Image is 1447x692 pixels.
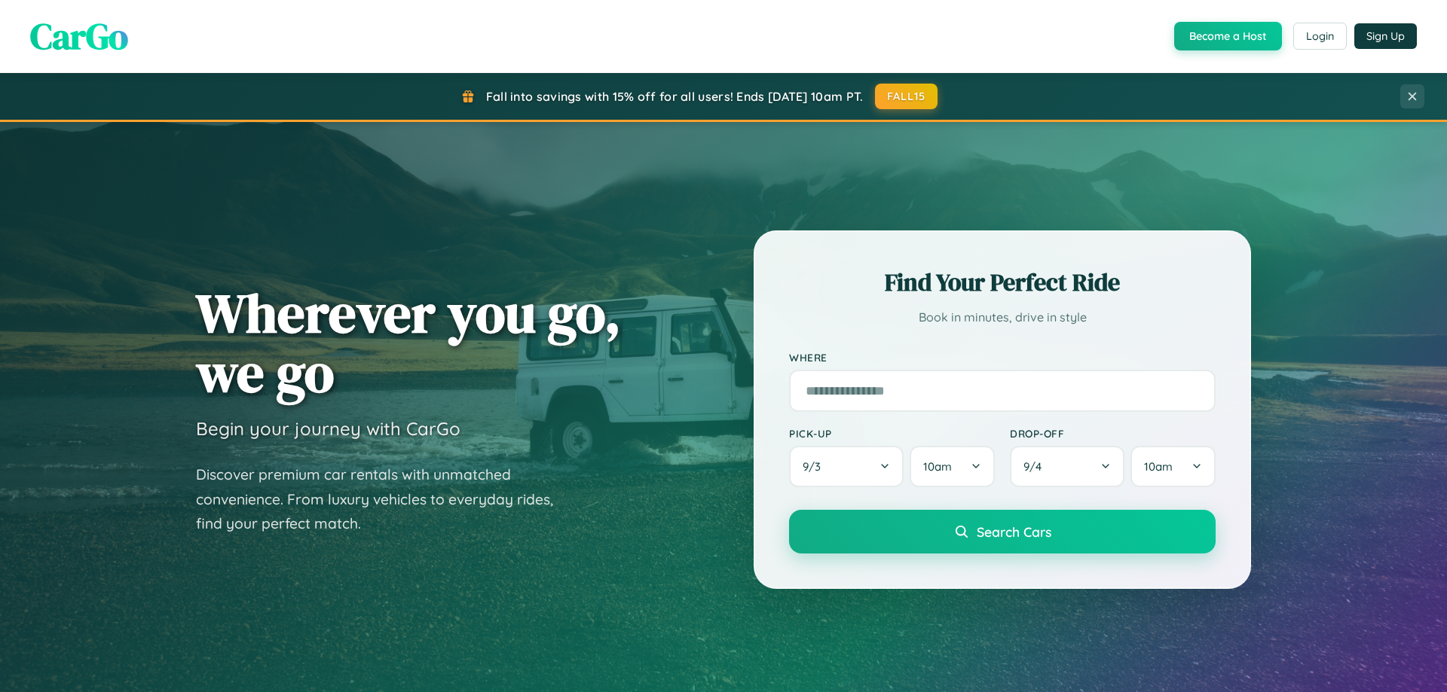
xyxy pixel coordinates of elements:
[1023,459,1049,474] span: 9 / 4
[1130,446,1216,487] button: 10am
[196,462,573,536] p: Discover premium car rentals with unmatched convenience. From luxury vehicles to everyday rides, ...
[789,510,1216,553] button: Search Cars
[910,446,995,487] button: 10am
[789,446,904,487] button: 9/3
[1010,427,1216,440] label: Drop-off
[1144,459,1173,474] span: 10am
[789,306,1216,328] p: Book in minutes, drive in style
[789,351,1216,364] label: Where
[1174,22,1282,50] button: Become a Host
[196,417,460,440] h3: Begin your journey with CarGo
[1354,23,1417,49] button: Sign Up
[30,11,128,61] span: CarGo
[486,89,864,104] span: Fall into savings with 15% off for all users! Ends [DATE] 10am PT.
[1293,23,1347,50] button: Login
[977,523,1051,540] span: Search Cars
[803,459,828,474] span: 9 / 3
[789,427,995,440] label: Pick-up
[789,266,1216,299] h2: Find Your Perfect Ride
[1010,446,1124,487] button: 9/4
[875,84,938,109] button: FALL15
[923,459,952,474] span: 10am
[196,283,621,402] h1: Wherever you go, we go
